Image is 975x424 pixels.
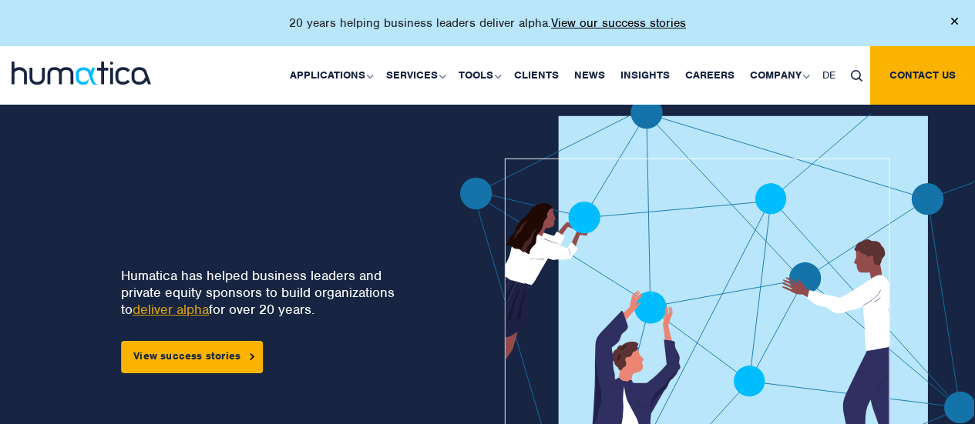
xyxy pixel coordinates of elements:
img: arrowicon [250,353,254,360]
a: Contact us [870,46,975,105]
img: search_icon [851,70,862,82]
span: DE [822,68,835,82]
p: 20 years helping business leaders deliver alpha. [289,15,686,31]
p: Humatica has helped business leaders and private equity sponsors to build organizations to for ov... [121,267,405,318]
a: View our success stories [551,15,686,31]
a: Careers [677,46,742,105]
img: logo [12,62,151,85]
a: Services [378,46,451,105]
a: View success stories [121,341,263,373]
a: Company [742,46,815,105]
a: DE [815,46,843,105]
a: Applications [282,46,378,105]
a: Insights [613,46,677,105]
a: News [567,46,613,105]
a: Tools [451,46,506,105]
a: deliver alpha [133,301,209,318]
a: Clients [506,46,567,105]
